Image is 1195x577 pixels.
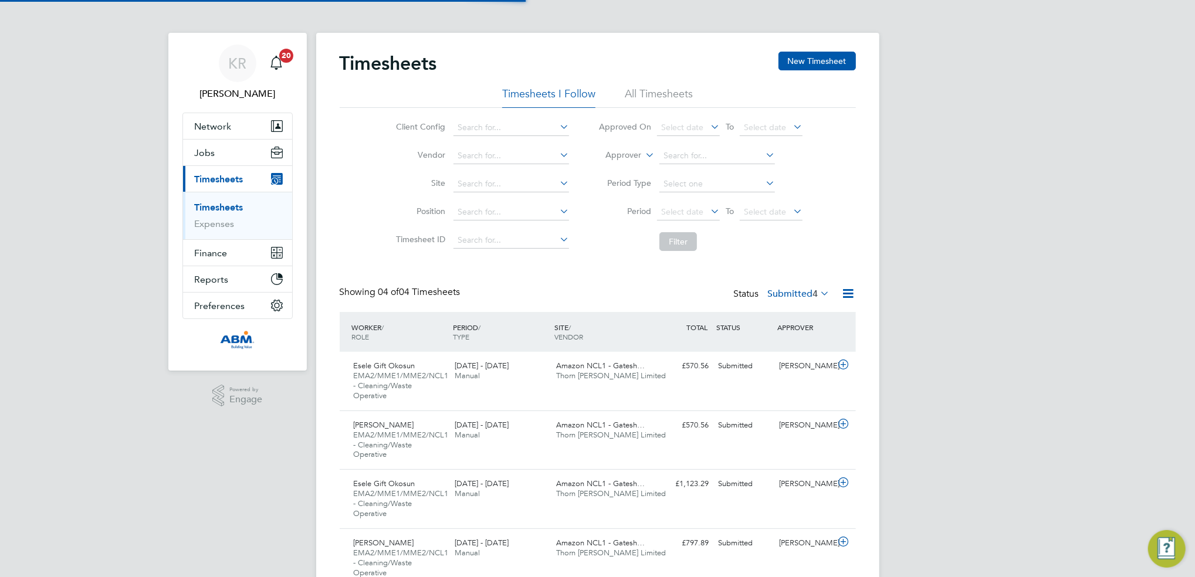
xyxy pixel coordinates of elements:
span: 20 [279,49,293,63]
span: KR [228,56,246,71]
div: £570.56 [653,416,714,435]
span: Manual [455,430,480,440]
span: ROLE [352,332,370,341]
button: Network [183,113,292,139]
div: [PERSON_NAME] [774,474,835,494]
label: Site [392,178,445,188]
input: Search for... [453,148,569,164]
span: VENDOR [554,332,583,341]
span: Amazon NCL1 - Gatesh… [556,361,645,371]
button: Filter [659,232,697,251]
span: / [382,323,384,332]
label: Approver [588,150,641,161]
span: EMA2/MME1/MME2/NCL1 - Cleaning/Waste Operative [354,371,449,400]
div: PERIOD [450,317,551,347]
span: EMA2/MME1/MME2/NCL1 - Cleaning/Waste Operative [354,488,449,518]
span: Powered by [229,385,262,395]
label: Client Config [392,121,445,132]
span: Manual [455,371,480,381]
input: Select one [659,176,775,192]
span: Esele Gift Okosun [354,478,415,488]
span: Thorn [PERSON_NAME] Limited [556,488,666,498]
span: Reports [195,274,229,285]
div: Timesheets [183,192,292,239]
input: Search for... [453,204,569,220]
button: Engage Resource Center [1148,530,1186,568]
div: Status [734,286,832,303]
span: Manual [455,548,480,558]
span: Network [195,121,232,132]
span: Timesheets [195,174,243,185]
a: Expenses [195,218,235,229]
span: Esele Gift Okosun [354,361,415,371]
span: [DATE] - [DATE] [455,361,509,371]
span: [PERSON_NAME] [354,538,414,548]
span: Kirsty Roach [182,87,293,101]
span: Amazon NCL1 - Gatesh… [556,420,645,430]
span: Preferences [195,300,245,311]
div: Submitted [714,534,775,553]
span: Select date [661,122,703,133]
nav: Main navigation [168,33,307,371]
div: STATUS [714,317,775,338]
div: Submitted [714,357,775,376]
a: 20 [265,45,288,82]
span: Thorn [PERSON_NAME] Limited [556,371,666,381]
label: Approved On [598,121,651,132]
span: To [722,203,737,219]
span: Engage [229,395,262,405]
li: Timesheets I Follow [502,87,595,108]
div: £797.89 [653,534,714,553]
button: Jobs [183,140,292,165]
span: [DATE] - [DATE] [455,420,509,430]
span: [PERSON_NAME] [354,420,414,430]
input: Search for... [453,120,569,136]
span: / [568,323,571,332]
button: Timesheets [183,166,292,192]
div: £1,123.29 [653,474,714,494]
span: [DATE] - [DATE] [455,478,509,488]
label: Period [598,206,651,216]
li: All Timesheets [625,87,693,108]
label: Submitted [768,288,830,300]
span: 4 [813,288,818,300]
input: Search for... [453,232,569,249]
span: / [478,323,480,332]
span: Manual [455,488,480,498]
span: Select date [744,122,786,133]
label: Position [392,206,445,216]
span: Thorn [PERSON_NAME] Limited [556,548,666,558]
span: Finance [195,247,228,259]
button: Preferences [183,293,292,318]
a: Powered byEngage [212,385,262,407]
span: TOTAL [687,323,708,332]
div: [PERSON_NAME] [774,357,835,376]
span: Select date [744,206,786,217]
a: Go to home page [182,331,293,349]
div: Showing [340,286,463,298]
div: WORKER [349,317,451,347]
span: [DATE] - [DATE] [455,538,509,548]
span: EMA2/MME1/MME2/NCL1 - Cleaning/Waste Operative [354,430,449,460]
div: [PERSON_NAME] [774,416,835,435]
label: Timesheet ID [392,234,445,245]
div: [PERSON_NAME] [774,534,835,553]
span: Jobs [195,147,215,158]
div: APPROVER [774,317,835,338]
span: To [722,119,737,134]
label: Vendor [392,150,445,160]
span: 04 Timesheets [378,286,461,298]
span: Thorn [PERSON_NAME] Limited [556,430,666,440]
button: Reports [183,266,292,292]
a: KR[PERSON_NAME] [182,45,293,101]
input: Search for... [659,148,775,164]
span: TYPE [453,332,469,341]
span: Amazon NCL1 - Gatesh… [556,538,645,548]
div: Submitted [714,416,775,435]
img: abm1-logo-retina.png [220,331,254,349]
h2: Timesheets [340,52,437,75]
button: Finance [183,240,292,266]
div: SITE [551,317,653,347]
div: Submitted [714,474,775,494]
span: Amazon NCL1 - Gatesh… [556,478,645,488]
